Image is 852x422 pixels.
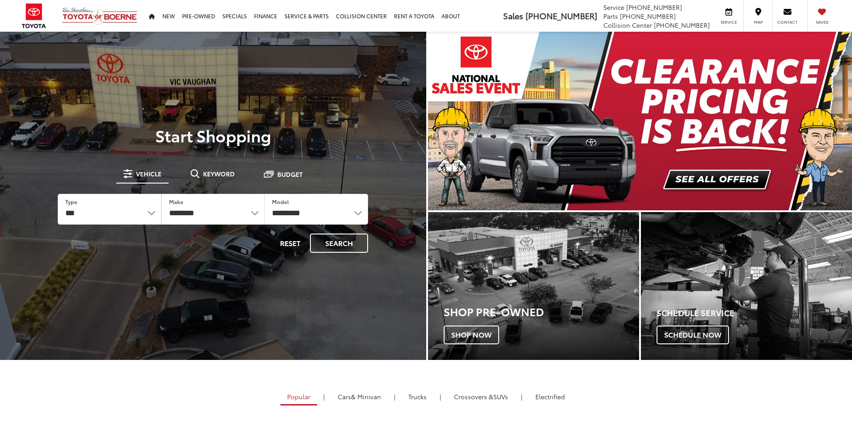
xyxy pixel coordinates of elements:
[526,10,597,21] span: [PHONE_NUMBER]
[503,10,523,21] span: Sales
[38,126,389,144] p: Start Shopping
[812,19,832,25] span: Saved
[657,309,852,318] h4: Schedule Service
[444,305,639,317] h3: Shop Pre-Owned
[719,19,739,25] span: Service
[788,50,852,192] button: Click to view next picture.
[657,326,729,344] span: Schedule Now
[277,171,303,177] span: Budget
[454,392,493,401] span: Crossovers &
[272,234,308,253] button: Reset
[321,392,327,401] li: |
[437,392,443,401] li: |
[392,392,398,401] li: |
[654,21,710,29] span: [PHONE_NUMBER]
[444,326,499,344] span: Shop Now
[603,12,618,21] span: Parts
[65,198,77,205] label: Type
[603,3,624,12] span: Service
[280,389,317,405] a: Popular
[447,389,515,404] a: SUVs
[428,50,492,192] button: Click to view previous picture.
[402,389,433,404] a: Trucks
[136,171,161,177] span: Vehicle
[626,3,682,12] span: [PHONE_NUMBER]
[62,7,138,25] img: Vic Vaughan Toyota of Boerne
[310,234,368,253] button: Search
[641,212,852,360] a: Schedule Service Schedule Now
[203,171,235,177] span: Keyword
[272,198,289,205] label: Model
[748,19,768,25] span: Map
[351,392,381,401] span: & Minivan
[519,392,525,401] li: |
[169,198,183,205] label: Make
[428,212,639,360] a: Shop Pre-Owned Shop Now
[529,389,572,404] a: Electrified
[331,389,388,404] a: Cars
[641,212,852,360] div: Toyota
[777,19,797,25] span: Contact
[603,21,652,29] span: Collision Center
[428,212,639,360] div: Toyota
[620,12,676,21] span: [PHONE_NUMBER]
